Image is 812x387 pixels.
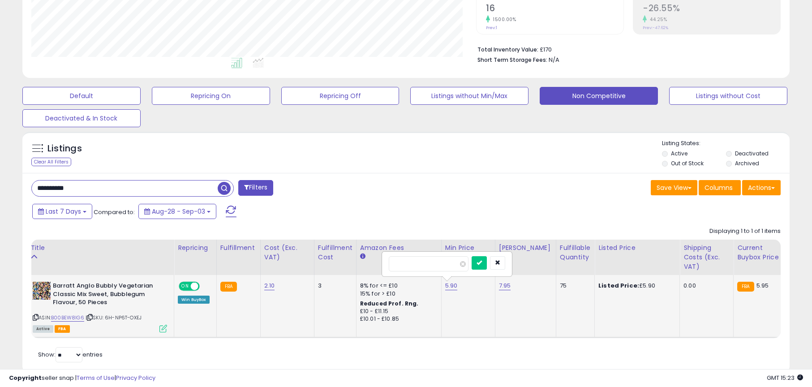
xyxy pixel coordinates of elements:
span: OFF [198,283,213,290]
button: Actions [742,180,781,195]
h5: Listings [47,142,82,155]
div: Fulfillable Quantity [560,243,591,262]
div: Clear All Filters [31,158,71,166]
span: Compared to: [94,208,135,216]
a: Privacy Policy [116,374,155,382]
small: 1500.00% [490,16,516,23]
b: Short Term Storage Fees: [477,56,547,64]
div: Displaying 1 to 1 of 1 items [709,227,781,236]
div: 75 [560,282,588,290]
div: Current Buybox Price [737,243,783,262]
span: | SKU: 6H-NP6T-OXEJ [86,314,142,321]
button: Listings without Min/Max [410,87,528,105]
label: Archived [735,159,759,167]
div: £10 - £11.15 [360,308,434,315]
small: Prev: 1 [486,25,497,30]
span: N/A [549,56,559,64]
b: Total Inventory Value: [477,46,538,53]
a: 7.95 [499,281,511,290]
div: 0.00 [683,282,726,290]
li: £170 [477,43,774,54]
small: FBA [737,282,754,292]
label: Out of Stock [671,159,704,167]
strong: Copyright [9,374,42,382]
div: Listed Price [598,243,676,253]
span: 5.95 [756,281,769,290]
div: 8% for <= £10 [360,282,434,290]
button: Filters [238,180,273,196]
small: Amazon Fees. [360,253,365,261]
div: Title [30,243,170,253]
small: FBA [220,282,237,292]
a: B00BEW8IG6 [51,314,84,322]
h2: 16 [486,3,623,15]
div: ASIN: [33,282,167,331]
div: 3 [318,282,349,290]
div: [PERSON_NAME] [499,243,552,253]
span: Aug-28 - Sep-03 [152,207,205,216]
button: Deactivated & In Stock [22,109,141,127]
button: Save View [651,180,697,195]
a: 5.90 [445,281,458,290]
a: Terms of Use [77,374,115,382]
div: Win BuyBox [178,296,210,304]
button: Non Competitive [540,87,658,105]
p: Listing States: [662,139,790,148]
span: Last 7 Days [46,207,81,216]
div: Repricing [178,243,213,253]
b: Barratt Anglo Bubbly Vegetarian Classic Mix Sweet, Bubblegum Flavour, 50 Pieces [53,282,162,309]
b: Listed Price: [598,281,639,290]
span: ON [180,283,191,290]
div: Shipping Costs (Exc. VAT) [683,243,730,271]
button: Aug-28 - Sep-03 [138,204,216,219]
span: FBA [55,325,70,333]
div: Amazon Fees [360,243,438,253]
button: Columns [699,180,741,195]
small: Prev: -47.62% [643,25,668,30]
a: 2.10 [264,281,275,290]
div: Fulfillment Cost [318,243,352,262]
b: Reduced Prof. Rng. [360,300,419,307]
img: 61J3iXC4IGL._SL40_.jpg [33,282,51,300]
button: Default [22,87,141,105]
button: Repricing Off [281,87,400,105]
label: Active [671,150,687,157]
div: £5.90 [598,282,673,290]
button: Listings without Cost [669,87,787,105]
span: Show: entries [38,350,103,359]
button: Last 7 Days [32,204,92,219]
span: 2025-09-11 15:23 GMT [767,374,803,382]
div: Min Price [445,243,491,253]
h2: -26.55% [643,3,780,15]
div: seller snap | | [9,374,155,383]
div: 15% for > £10 [360,290,434,298]
div: Cost (Exc. VAT) [264,243,310,262]
small: 44.25% [647,16,667,23]
label: Deactivated [735,150,769,157]
div: Fulfillment [220,243,257,253]
button: Repricing On [152,87,270,105]
div: £10.01 - £10.85 [360,315,434,323]
span: Columns [705,183,733,192]
span: All listings currently available for purchase on Amazon [33,325,53,333]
